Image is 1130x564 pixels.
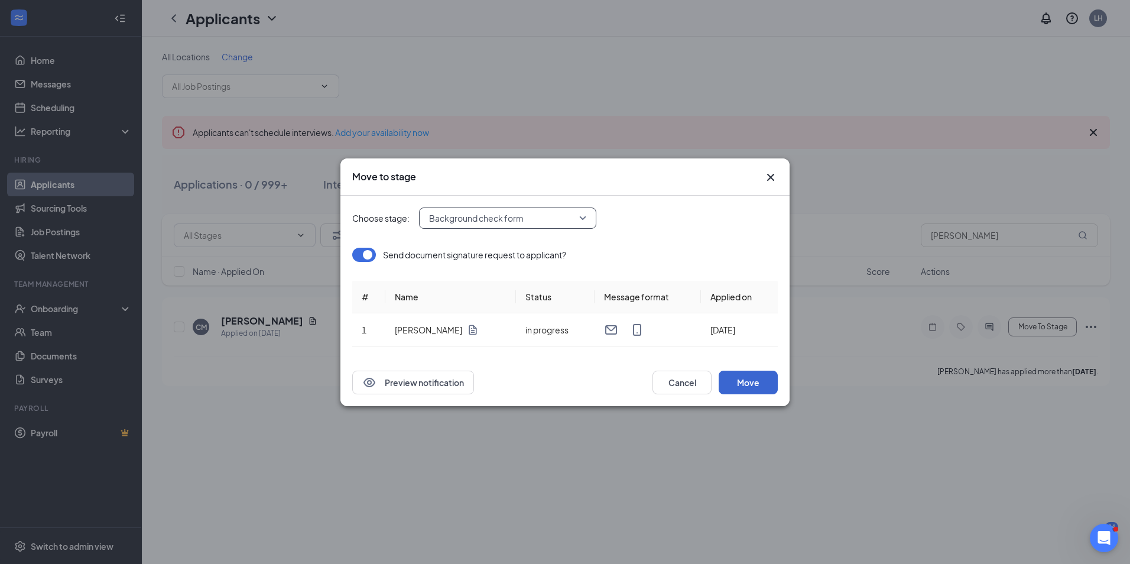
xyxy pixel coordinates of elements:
svg: Eye [362,375,376,390]
span: Choose stage: [352,212,410,225]
span: 1 [362,325,366,335]
td: in progress [516,313,595,347]
button: EyePreview notification [352,371,474,394]
svg: Email [604,323,618,337]
span: Background check form [429,209,524,227]
p: Send document signature request to applicant? [383,249,566,261]
svg: Document [467,324,479,336]
button: Cancel [652,371,712,394]
th: Message format [595,281,701,313]
th: # [352,281,385,313]
iframe: Intercom live chat [1090,524,1118,552]
div: Loading offer data. [352,248,778,347]
td: [DATE] [701,313,778,347]
button: Close [764,170,778,184]
button: Move [719,371,778,394]
h3: Move to stage [352,170,416,183]
th: Name [385,281,516,313]
th: Applied on [701,281,778,313]
svg: Cross [764,170,778,184]
svg: MobileSms [630,323,644,337]
p: [PERSON_NAME] [395,324,462,336]
th: Status [516,281,595,313]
